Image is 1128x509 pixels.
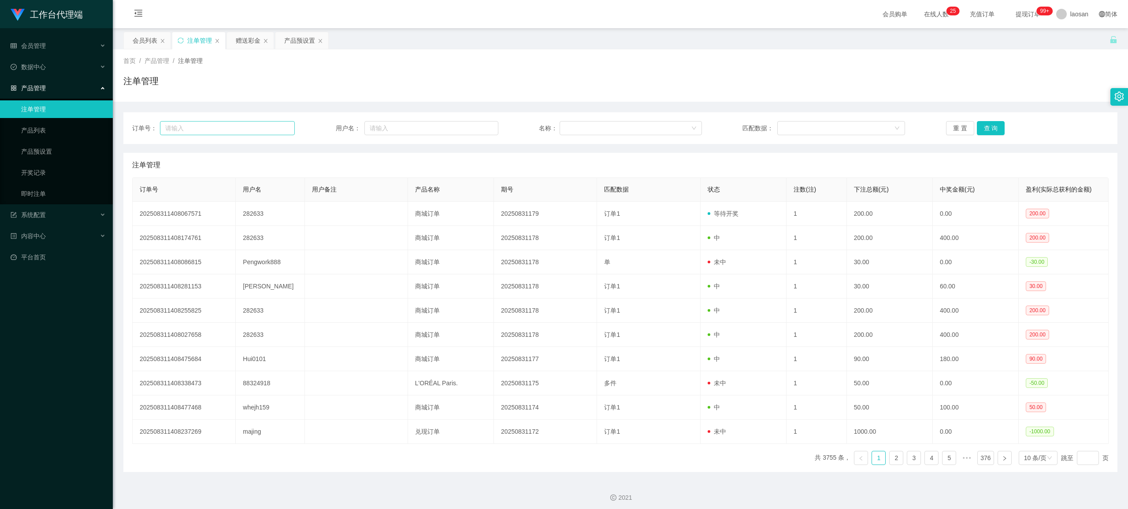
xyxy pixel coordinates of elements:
[708,428,726,435] span: 未中
[21,100,106,118] a: 注单管理
[364,121,498,135] input: 请输入
[539,124,559,133] span: 名称：
[21,185,106,203] a: 即时注单
[236,347,304,371] td: Hui0101
[21,164,106,181] a: 开奖记录
[494,299,597,323] td: 20250831178
[132,124,160,133] span: 订单号：
[933,371,1019,395] td: 0.00
[145,57,169,64] span: 产品管理
[978,451,993,465] a: 376
[133,395,236,420] td: 202508311408477468
[123,57,136,64] span: 首页
[942,451,956,465] a: 5
[132,160,160,170] span: 注单管理
[236,299,304,323] td: 282633
[494,347,597,371] td: 20250831177
[11,232,46,240] span: 内容中心
[133,32,157,49] div: 会员列表
[11,248,106,266] a: 图标: dashboard平台首页
[408,371,494,395] td: L'ORÉAL Paris.
[708,234,720,241] span: 中
[408,250,494,274] td: 商城订单
[173,57,174,64] span: /
[998,451,1012,465] li: 下一页
[160,121,295,135] input: 请输入
[318,38,323,44] i: 图标: close
[925,451,938,465] a: 4
[408,420,494,444] td: 兑现订单
[236,202,304,226] td: 282633
[1026,233,1049,243] span: 200.00
[1026,330,1049,339] span: 200.00
[933,420,1019,444] td: 0.00
[787,226,847,250] td: 1
[11,85,46,92] span: 产品管理
[924,451,939,465] li: 4
[11,212,17,218] i: 图标: form
[11,43,17,49] i: 图标: table
[408,274,494,299] td: 商城订单
[604,331,620,338] span: 订单1
[847,299,933,323] td: 200.00
[1026,186,1091,193] span: 盈利(实际总获利的金额)
[11,9,25,21] img: logo.9652507e.png
[742,124,777,133] span: 匹配数据：
[1099,11,1105,17] i: 图标: global
[236,395,304,420] td: whejh159
[933,347,1019,371] td: 180.00
[11,85,17,91] i: 图标: appstore-o
[889,451,903,465] li: 2
[494,420,597,444] td: 20250831172
[933,299,1019,323] td: 400.00
[494,371,597,395] td: 20250831175
[604,210,620,217] span: 订单1
[604,380,616,387] span: 多件
[847,395,933,420] td: 50.00
[604,404,620,411] span: 订单1
[408,202,494,226] td: 商城订单
[236,420,304,444] td: majing
[787,299,847,323] td: 1
[847,274,933,299] td: 30.00
[708,283,720,290] span: 中
[284,32,315,49] div: 产品预设置
[787,371,847,395] td: 1
[708,404,720,411] span: 中
[787,347,847,371] td: 1
[604,283,620,290] span: 订单1
[933,226,1019,250] td: 400.00
[1024,451,1046,465] div: 10 条/页
[940,186,975,193] span: 中奖金额(元)
[263,38,268,44] i: 图标: close
[787,250,847,274] td: 1
[415,186,440,193] span: 产品名称
[787,202,847,226] td: 1
[1026,354,1046,364] span: 90.00
[133,250,236,274] td: 202508311408086815
[933,274,1019,299] td: 60.00
[787,395,847,420] td: 1
[854,186,889,193] span: 下注总额(元)
[708,210,738,217] span: 等待开奖
[178,37,184,44] i: 图标: sync
[847,226,933,250] td: 200.00
[133,347,236,371] td: 202508311408475684
[920,11,953,17] span: 在线人数
[133,226,236,250] td: 202508311408174761
[815,451,850,465] li: 共 3755 条，
[494,226,597,250] td: 20250831178
[708,380,726,387] span: 未中
[604,307,620,314] span: 订单1
[604,355,620,362] span: 订单1
[946,7,959,15] sup: 25
[501,186,513,193] span: 期号
[960,451,974,465] span: •••
[950,7,953,15] p: 2
[872,451,885,465] a: 1
[133,323,236,347] td: 202508311408027658
[236,274,304,299] td: [PERSON_NAME]
[408,323,494,347] td: 商城订单
[494,395,597,420] td: 20250831174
